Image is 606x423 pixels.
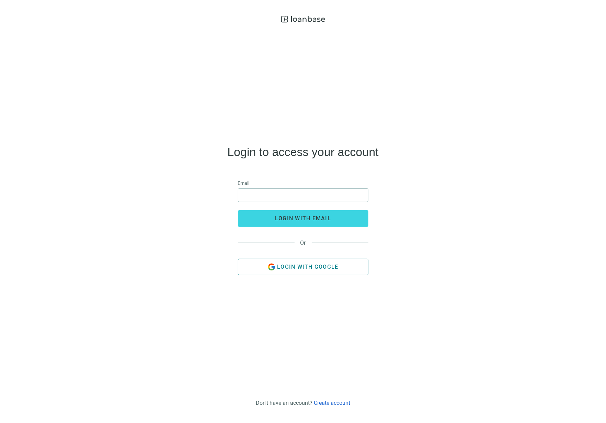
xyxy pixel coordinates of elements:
[238,259,368,275] button: Login with Google
[314,400,350,406] a: Create account
[275,215,331,222] span: login with email
[238,210,368,227] button: login with email
[277,264,338,270] span: Login with Google
[295,240,312,246] span: Or
[238,179,250,187] span: Email
[256,400,350,406] div: Don't have an account?
[227,146,378,157] h4: Login to access your account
